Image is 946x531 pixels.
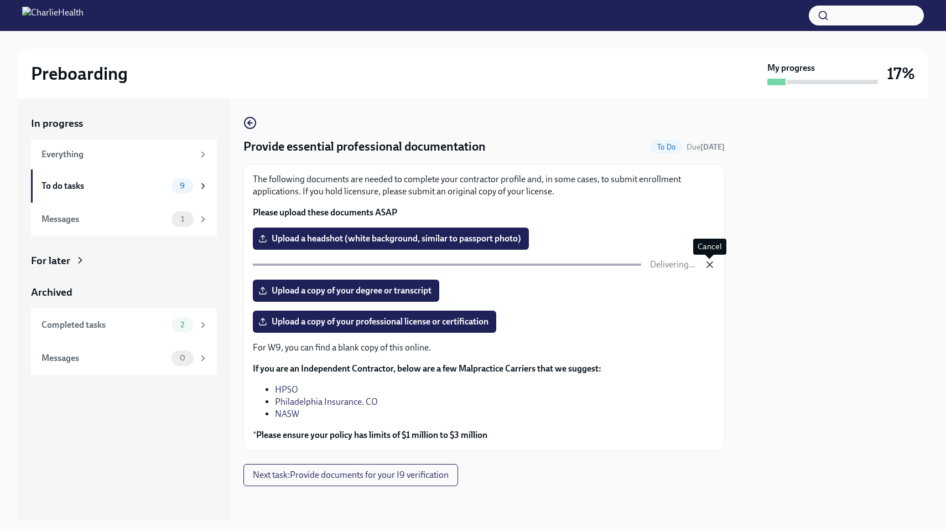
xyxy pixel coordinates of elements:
h3: 17% [887,64,915,84]
a: In progress [31,116,217,131]
span: Next task : Provide documents for your I9 verification [253,470,449,481]
div: Messages [41,352,167,364]
button: Next task:Provide documents for your I9 verification [243,464,458,486]
div: To do tasks [41,180,167,192]
strong: My progress [767,62,815,74]
a: Everything [31,140,217,169]
label: Upload a headshot (white background, similar to passport photo) [253,228,529,250]
span: Upload a headshot (white background, similar to passport photo) [261,233,521,244]
label: Upload a copy of your professional license or certification [253,311,496,333]
a: To do tasks9 [31,169,217,203]
strong: Please ensure your policy has limits of $1 million to $3 million [256,430,487,440]
div: Messages [41,213,167,225]
strong: Please upload these documents ASAP [253,207,397,218]
span: Upload a copy of your degree or transcript [261,285,432,296]
a: Messages1 [31,203,217,236]
strong: If you are an Independent Contractor, below are a few Malpractice Carriers that we suggest: [253,363,601,374]
p: Delivering... [650,259,695,271]
p: For W9, you can find a blank copy of this online. [253,342,715,354]
h4: Provide essential professional documentation [243,138,486,155]
label: Upload a copy of your degree or transcript [253,280,439,302]
a: Completed tasks2 [31,308,217,342]
span: 1 [174,215,191,223]
a: Messages0 [31,342,217,375]
span: 9 [173,182,191,190]
span: Due [687,142,725,152]
span: 2 [174,321,191,329]
p: The following documents are needed to complete your contractor profile and, in some cases, to sub... [253,173,715,198]
span: 0 [173,354,192,362]
h2: Preboarding [31,63,128,85]
a: HPSO [275,384,298,395]
a: NASW [275,409,299,419]
div: For later [31,254,70,268]
div: Everything [41,148,194,161]
a: For later [31,254,217,268]
span: Upload a copy of your professional license or certification [261,316,488,327]
img: CharlieHealth [22,7,84,24]
span: To Do [651,143,682,151]
div: Completed tasks [41,319,167,331]
a: Archived [31,285,217,300]
span: September 16th, 2025 09:00 [687,142,725,152]
strong: [DATE] [700,142,725,152]
a: Philadelphia Insurance. CO [275,396,378,407]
